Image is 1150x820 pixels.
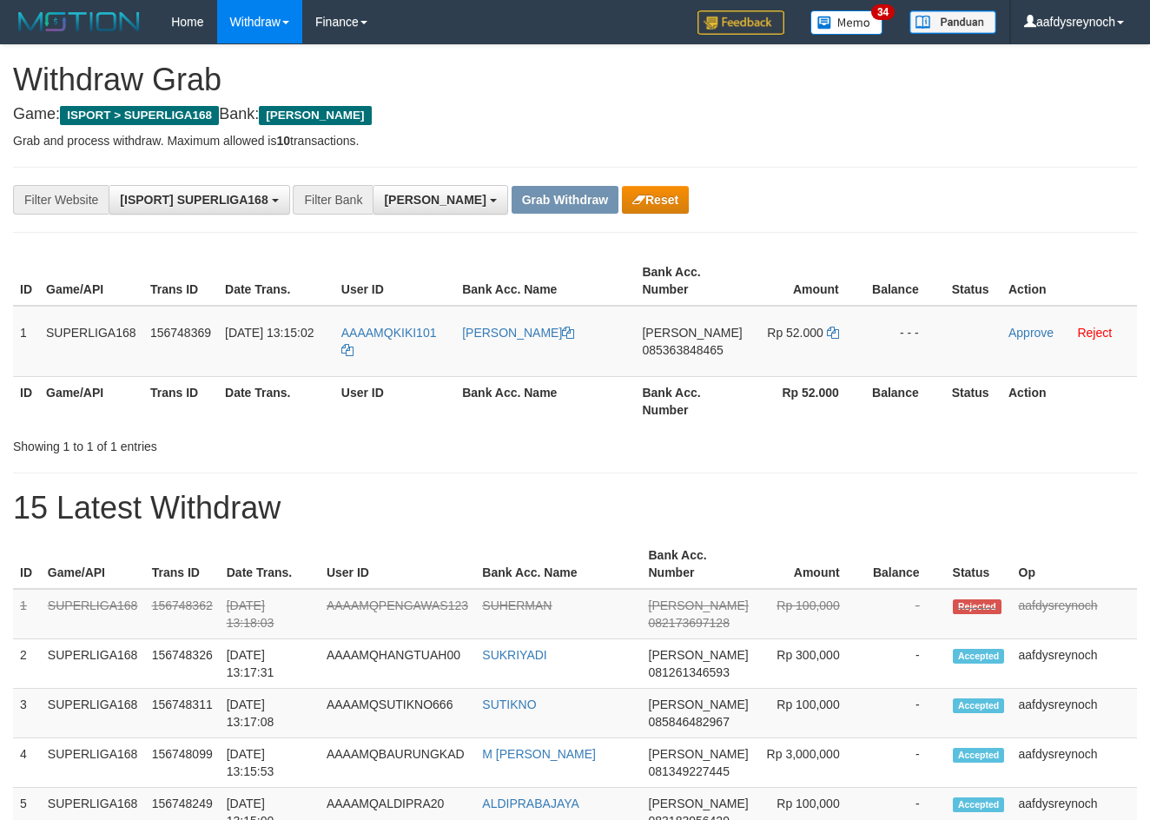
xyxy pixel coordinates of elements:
[320,639,475,689] td: AAAAMQHANGTUAH00
[220,639,320,689] td: [DATE] 13:17:31
[866,589,946,639] td: -
[865,376,945,426] th: Balance
[143,256,218,306] th: Trans ID
[320,589,475,639] td: AAAAMQPENGAWAS123
[1077,326,1112,340] a: Reject
[827,326,839,340] a: Copy 52000 to clipboard
[642,326,742,340] span: [PERSON_NAME]
[635,256,749,306] th: Bank Acc. Number
[341,326,437,357] a: AAAAMQKIKI101
[334,376,455,426] th: User ID
[866,639,946,689] td: -
[220,589,320,639] td: [DATE] 13:18:03
[41,689,145,738] td: SUPERLIGA168
[39,306,143,377] td: SUPERLIGA168
[41,738,145,788] td: SUPERLIGA168
[13,306,39,377] td: 1
[756,639,866,689] td: Rp 300,000
[41,539,145,589] th: Game/API
[945,256,1001,306] th: Status
[13,689,41,738] td: 3
[871,4,895,20] span: 34
[13,256,39,306] th: ID
[1012,639,1137,689] td: aafdysreynoch
[866,539,946,589] th: Balance
[145,689,220,738] td: 156748311
[455,256,635,306] th: Bank Acc. Name
[462,326,574,340] a: [PERSON_NAME]
[482,797,579,810] a: ALDIPRABAJAYA
[642,343,723,357] span: Copy 085363848465 to clipboard
[649,715,730,729] span: Copy 085846482967 to clipboard
[41,639,145,689] td: SUPERLIGA168
[649,598,749,612] span: [PERSON_NAME]
[218,256,334,306] th: Date Trans.
[13,539,41,589] th: ID
[259,106,371,125] span: [PERSON_NAME]
[145,539,220,589] th: Trans ID
[946,539,1012,589] th: Status
[120,193,268,207] span: [ISPORT] SUPERLIGA168
[1012,539,1137,589] th: Op
[866,689,946,738] td: -
[13,431,466,455] div: Showing 1 to 1 of 1 entries
[482,598,552,612] a: SUHERMAN
[320,689,475,738] td: AAAAMQSUTIKNO666
[482,648,546,662] a: SUKRIYADI
[482,747,596,761] a: M [PERSON_NAME]
[41,589,145,639] td: SUPERLIGA168
[649,764,730,778] span: Copy 081349227445 to clipboard
[756,738,866,788] td: Rp 3,000,000
[220,738,320,788] td: [DATE] 13:15:53
[13,639,41,689] td: 2
[767,326,823,340] span: Rp 52.000
[953,797,1005,812] span: Accepted
[145,738,220,788] td: 156748099
[649,665,730,679] span: Copy 081261346593 to clipboard
[320,738,475,788] td: AAAAMQBAURUNGKAD
[109,185,289,215] button: [ISPORT] SUPERLIGA168
[866,738,946,788] td: -
[39,376,143,426] th: Game/API
[953,599,1001,614] span: Rejected
[945,376,1001,426] th: Status
[642,539,756,589] th: Bank Acc. Number
[293,185,373,215] div: Filter Bank
[649,797,749,810] span: [PERSON_NAME]
[697,10,784,35] img: Feedback.jpg
[220,689,320,738] td: [DATE] 13:17:08
[1012,738,1137,788] td: aafdysreynoch
[1012,689,1137,738] td: aafdysreynoch
[635,376,749,426] th: Bank Acc. Number
[810,10,883,35] img: Button%20Memo.svg
[1001,376,1137,426] th: Action
[13,132,1137,149] p: Grab and process withdraw. Maximum allowed is transactions.
[455,376,635,426] th: Bank Acc. Name
[865,256,945,306] th: Balance
[143,376,218,426] th: Trans ID
[512,186,618,214] button: Grab Withdraw
[649,616,730,630] span: Copy 082173697128 to clipboard
[1008,326,1054,340] a: Approve
[334,256,455,306] th: User ID
[13,376,39,426] th: ID
[865,306,945,377] td: - - -
[13,106,1137,123] h4: Game: Bank:
[276,134,290,148] strong: 10
[482,698,536,711] a: SUTIKNO
[373,185,507,215] button: [PERSON_NAME]
[13,63,1137,97] h1: Withdraw Grab
[953,748,1005,763] span: Accepted
[756,689,866,738] td: Rp 100,000
[218,376,334,426] th: Date Trans.
[953,649,1005,664] span: Accepted
[909,10,996,34] img: panduan.png
[384,193,486,207] span: [PERSON_NAME]
[150,326,211,340] span: 156748369
[13,589,41,639] td: 1
[649,747,749,761] span: [PERSON_NAME]
[756,589,866,639] td: Rp 100,000
[649,698,749,711] span: [PERSON_NAME]
[13,9,145,35] img: MOTION_logo.png
[145,589,220,639] td: 156748362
